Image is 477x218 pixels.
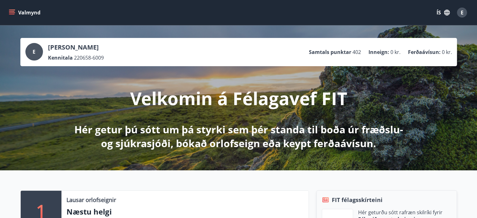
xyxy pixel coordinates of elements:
[454,5,469,20] button: E
[74,54,104,61] span: 220658-6009
[48,43,104,52] p: [PERSON_NAME]
[66,206,304,217] p: Næstu helgi
[390,49,400,56] span: 0 kr.
[33,48,35,55] span: E
[130,86,347,110] p: Velkomin á Félagavef FIT
[309,49,351,56] p: Samtals punktar
[461,9,464,16] span: E
[368,49,389,56] p: Inneign :
[8,7,43,18] button: menu
[433,7,453,18] button: ÍS
[48,54,73,61] p: Kennitala
[66,196,116,204] p: Lausar orlofseignir
[352,49,361,56] span: 402
[73,123,404,150] p: Hér getur þú sótt um þá styrki sem þér standa til boða úr fræðslu- og sjúkrasjóði, bókað orlofsei...
[332,196,383,204] span: FIT félagsskírteini
[408,49,441,56] p: Ferðaávísun :
[358,209,443,216] p: Hér geturðu sótt rafræn skilríki fyrir
[442,49,452,56] span: 0 kr.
